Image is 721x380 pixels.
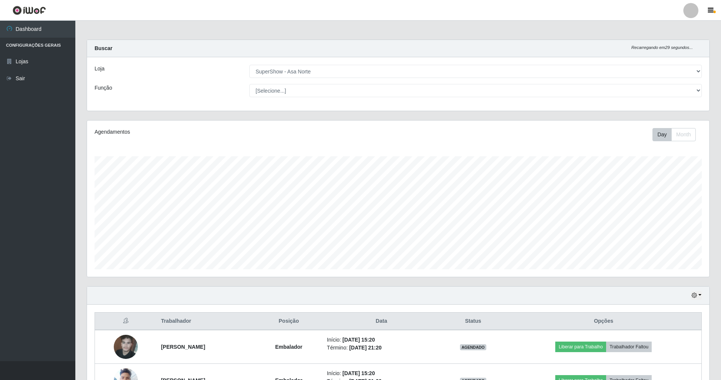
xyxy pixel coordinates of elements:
time: [DATE] 15:20 [342,370,375,376]
div: Agendamentos [95,128,341,136]
th: Posição [255,313,322,330]
img: 1717609421755.jpeg [114,331,138,363]
th: Opções [506,313,702,330]
label: Função [95,84,112,92]
th: Status [440,313,506,330]
div: Toolbar with button groups [652,128,702,141]
strong: Buscar [95,45,112,51]
time: [DATE] 15:20 [342,337,375,343]
span: AGENDADO [460,344,486,350]
button: Liberar para Trabalho [555,342,606,352]
img: CoreUI Logo [12,6,46,15]
button: Trabalhador Faltou [606,342,652,352]
button: Day [652,128,672,141]
label: Loja [95,65,104,73]
th: Data [322,313,440,330]
strong: Embalador [275,344,302,350]
li: Início: [327,369,436,377]
th: Trabalhador [156,313,255,330]
button: Month [671,128,696,141]
time: [DATE] 21:20 [349,345,382,351]
strong: [PERSON_NAME] [161,344,205,350]
li: Início: [327,336,436,344]
li: Término: [327,344,436,352]
div: First group [652,128,696,141]
i: Recarregando em 29 segundos... [631,45,693,50]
